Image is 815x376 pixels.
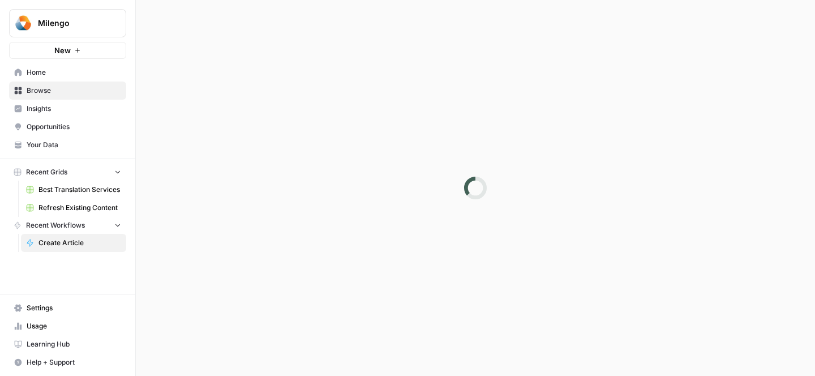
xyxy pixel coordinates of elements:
button: Workspace: Milengo [9,9,126,37]
span: Learning Hub [27,339,121,349]
a: Your Data [9,136,126,154]
span: Home [27,67,121,78]
a: Browse [9,82,126,100]
a: Create Article [21,234,126,252]
button: New [9,42,126,59]
a: Usage [9,317,126,335]
a: Home [9,63,126,82]
a: Opportunities [9,118,126,136]
span: Your Data [27,140,121,150]
span: Settings [27,303,121,313]
button: Recent Grids [9,164,126,181]
span: Insights [27,104,121,114]
a: Refresh Existing Content [21,199,126,217]
span: Recent Grids [26,167,67,177]
span: Help + Support [27,357,121,368]
span: Create Article [38,238,121,248]
button: Recent Workflows [9,217,126,234]
a: Learning Hub [9,335,126,353]
a: Best Translation Services [21,181,126,199]
span: New [54,45,71,56]
span: Usage [27,321,121,331]
a: Settings [9,299,126,317]
span: Refresh Existing Content [38,203,121,213]
button: Help + Support [9,353,126,371]
span: Best Translation Services [38,185,121,195]
span: Browse [27,86,121,96]
img: Milengo Logo [13,13,33,33]
span: Recent Workflows [26,220,85,230]
a: Insights [9,100,126,118]
span: Opportunities [27,122,121,132]
span: Milengo [38,18,106,29]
